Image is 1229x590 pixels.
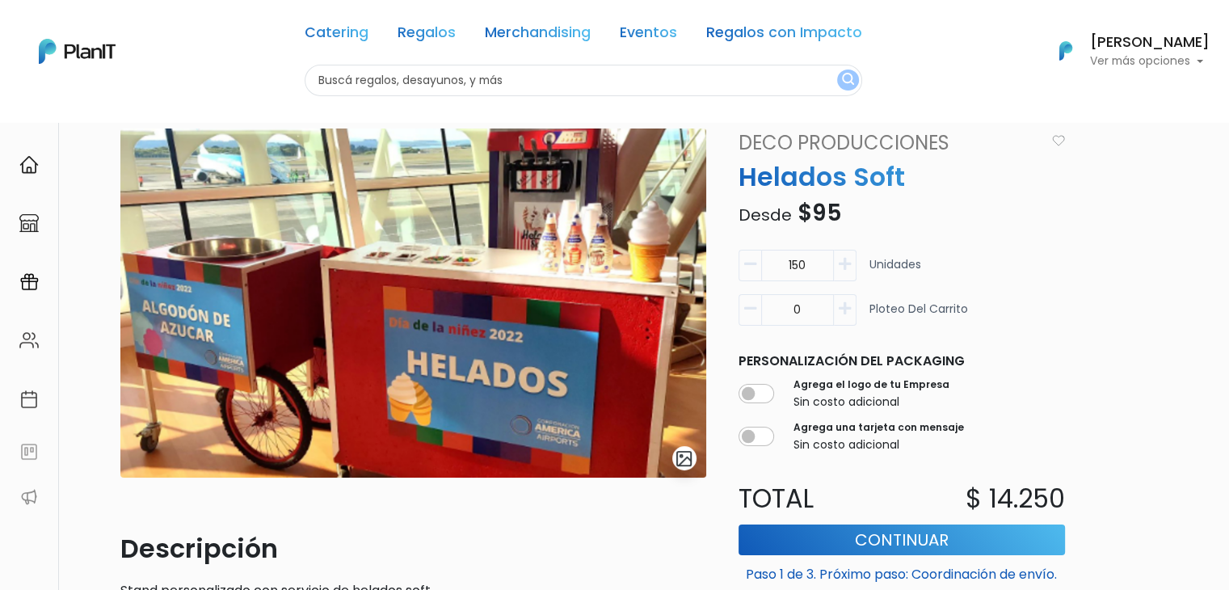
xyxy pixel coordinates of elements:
[620,26,677,45] a: Eventos
[729,129,1046,158] a: Deco Producciones
[19,487,39,507] img: partners-52edf745621dab592f3b2c58e3bca9d71375a7ef29c3b500c9f145b62cc070d4.svg
[19,442,39,461] img: feedback-78b5a0c8f98aac82b08bfc38622c3050aee476f2c9584af64705fc4e61158814.svg
[739,204,792,226] span: Desde
[729,479,902,518] p: Total
[869,301,968,332] p: Ploteo del carrito
[793,420,964,435] label: Agrega una tarjeta con mensaje
[83,15,233,47] div: ¿Necesitás ayuda?
[966,479,1065,518] p: $ 14.250
[739,352,1065,371] p: Personalización del packaging
[305,26,368,45] a: Catering
[798,197,842,229] span: $95
[793,377,949,392] label: Agrega el logo de tu Empresa
[1090,36,1210,50] h6: [PERSON_NAME]
[19,155,39,175] img: home-e721727adea9d79c4d83392d1f703f7f8bce08238fde08b1acbfd93340b81755.svg
[19,390,39,409] img: calendar-87d922413cdce8b2cf7b7f5f62616a5cf9e4887200fb71536465627b3292af00.svg
[729,158,1075,196] p: Helados Soft
[120,529,706,568] p: Descripción
[739,525,1065,555] button: Continuar
[305,65,862,96] input: Buscá regalos, desayunos, y más
[19,213,39,233] img: marketplace-4ceaa7011d94191e9ded77b95e3339b90024bf715f7c57f8cf31f2d8c509eaba.svg
[675,449,693,468] img: gallery-light
[39,39,116,64] img: PlanIt Logo
[398,26,456,45] a: Regalos
[485,26,591,45] a: Merchandising
[869,256,921,288] p: Unidades
[1038,30,1210,72] button: PlanIt Logo [PERSON_NAME] Ver más opciones
[1048,33,1084,69] img: PlanIt Logo
[706,26,862,45] a: Regalos con Impacto
[793,394,949,411] p: Sin costo adicional
[842,73,854,88] img: search_button-432b6d5273f82d61273b3651a40e1bd1b912527efae98b1b7a1b2c0702e16a8d.svg
[739,558,1065,584] p: Paso 1 de 3. Próximo paso: Coordinación de envío.
[120,129,706,478] img: Deco_helados.png
[1090,56,1210,67] p: Ver más opciones
[19,272,39,292] img: campaigns-02234683943229c281be62815700db0a1741e53638e28bf9629b52c665b00959.svg
[793,436,964,453] p: Sin costo adicional
[19,331,39,350] img: people-662611757002400ad9ed0e3c099ab2801c6687ba6c219adb57efc949bc21e19d.svg
[1052,135,1065,146] img: heart_icon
